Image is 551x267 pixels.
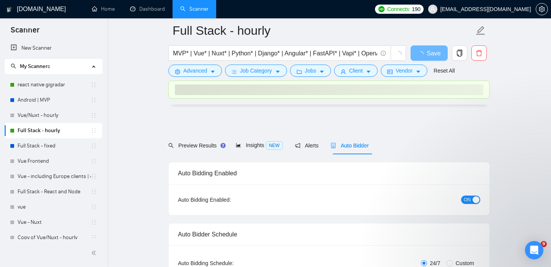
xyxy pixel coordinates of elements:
span: Insights [236,142,282,148]
span: 190 [412,5,420,13]
span: Vendor [396,66,412,75]
a: Full Stack - React and Node [18,184,91,199]
a: dashboardDashboard [130,6,165,12]
button: delete [471,45,487,61]
li: New Scanner [5,40,102,56]
span: user [430,6,435,12]
span: holder [91,189,97,195]
li: Full Stack - React and Node [5,184,102,199]
span: caret-down [210,69,215,74]
a: react native gigradar [18,77,91,92]
img: upwork-logo.png [378,6,385,12]
li: Full Stack - hourly [5,123,102,138]
input: Search Freelance Jobs... [173,49,377,58]
li: Vue Frontend [5,154,102,169]
a: New Scanner [11,40,96,56]
li: react native gigradar [5,77,102,92]
span: info-circle [381,51,386,56]
span: holder [91,235,97,241]
li: Copy of Vue/Nuxt - hourly [5,230,102,245]
button: setting [536,3,548,15]
span: search [11,63,16,69]
a: Vue/Nuxt - hourly [18,108,91,123]
span: My Scanners [11,63,50,70]
li: Android | MVP [5,92,102,108]
button: folderJobscaret-down [290,65,331,77]
span: delete [472,50,486,57]
span: holder [91,158,97,164]
a: Android | MVP [18,92,91,108]
span: NEW [266,141,283,150]
li: vue [5,199,102,215]
a: setting [536,6,548,12]
span: Advanced [183,66,207,75]
a: Copy of Vue/Nuxt - hourly [18,230,91,245]
button: barsJob Categorycaret-down [225,65,287,77]
span: holder [91,173,97,180]
span: Jobs [305,66,316,75]
a: Reset All [434,66,455,75]
span: caret-down [416,69,421,74]
span: caret-down [366,69,371,74]
span: idcard [387,69,393,74]
a: Vue - including Europe clients | only search title [18,169,91,184]
a: Full Stack - fixed [18,138,91,154]
button: copy [452,45,467,61]
span: area-chart [236,142,241,148]
span: Save [427,49,440,58]
span: user [341,69,346,74]
button: settingAdvancedcaret-down [168,65,222,77]
input: Scanner name... [173,21,474,40]
a: homeHome [92,6,115,12]
a: Full Stack - hourly [18,123,91,138]
span: Client [349,66,363,75]
span: loading [395,51,402,58]
button: Save [411,45,448,61]
span: loading [417,51,427,57]
span: holder [91,82,97,88]
span: holder [91,143,97,149]
li: Full Stack - fixed [5,138,102,154]
span: Connects: [387,5,410,13]
li: Vue/Nuxt - hourly [5,108,102,123]
a: vue [18,199,91,215]
span: Alerts [295,142,319,149]
span: folder [297,69,302,74]
div: Auto Bidder Schedule [178,223,480,245]
span: Preview Results [168,142,223,149]
div: Auto Bidding Enabled [178,162,480,184]
span: caret-down [319,69,324,74]
a: Vue Frontend [18,154,91,169]
a: searchScanner [180,6,209,12]
button: userClientcaret-down [334,65,378,77]
div: Tooltip anchor [220,142,227,149]
span: Auto Bidder [331,142,368,149]
span: edit [476,26,486,36]
span: notification [295,143,300,148]
span: holder [91,219,97,225]
span: Job Category [240,66,272,75]
span: copy [452,50,467,57]
span: 9 [541,241,547,247]
span: holder [91,204,97,210]
a: Vue - Nuxt [18,215,91,230]
img: logo [7,3,12,16]
span: ON [464,196,471,204]
span: double-left [91,249,99,257]
div: Open Intercom Messenger [525,241,543,259]
span: robot [331,143,336,148]
span: bars [231,69,237,74]
span: My Scanners [20,63,50,70]
span: caret-down [275,69,280,74]
button: idcardVendorcaret-down [381,65,427,77]
div: Auto Bidding Enabled: [178,196,279,204]
span: setting [175,69,180,74]
span: holder [91,112,97,118]
li: Vue - Nuxt [5,215,102,230]
span: holder [91,97,97,103]
li: Vue - including Europe clients | only search title [5,169,102,184]
span: Scanner [5,24,46,40]
span: setting [536,6,548,12]
span: holder [91,128,97,134]
span: search [168,143,174,148]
